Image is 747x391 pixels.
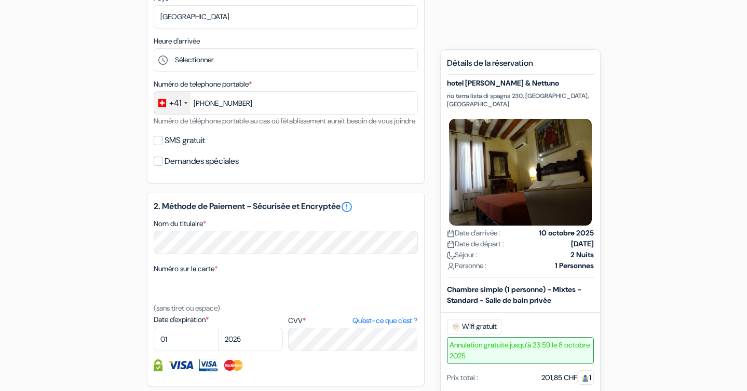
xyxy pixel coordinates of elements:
[154,263,218,274] label: Numéro sur la carte
[447,262,455,270] img: user_icon.svg
[154,218,206,229] label: Nom du titulaire
[452,323,460,331] img: free_wifi.svg
[447,241,455,248] img: calendar.svg
[154,79,252,90] label: Numéro de telephone portable
[168,359,194,371] img: Visa
[577,370,594,385] span: 1
[447,79,594,88] h5: hotel [PERSON_NAME] & Nettuno
[154,116,415,125] small: Numéro de téléphone portable au cas où l'établissement aurait besoin de vous joindre
[223,359,244,371] img: Master Card
[539,228,594,239] strong: 10 octobre 2025
[154,201,418,213] h5: 2. Méthode de Paiement - Sécurisée et Encryptée
[165,154,239,169] label: Demandes spéciales
[571,239,594,249] strong: [DATE]
[447,228,500,239] span: Date d'arrivée :
[341,201,353,213] a: error_outline
[447,260,486,271] span: Personne :
[352,315,417,326] a: Qu'est-ce que c'est ?
[154,36,200,47] label: Heure d'arrivée
[571,249,594,260] strong: 2 Nuits
[447,58,594,75] h5: Détails de la réservation
[199,359,218,371] img: Visa Electron
[447,230,455,238] img: calendar.svg
[447,372,478,383] div: Prix total :
[169,97,181,109] div: +41
[447,92,594,108] p: rio terra lista di spagna 230, [GEOGRAPHIC_DATA], [GEOGRAPHIC_DATA]
[447,252,455,259] img: moon.svg
[154,91,418,115] input: 78 123 45 67
[555,260,594,271] strong: 1 Personnes
[154,92,191,114] div: Switzerland (Schweiz): +41
[154,359,162,371] img: Information de carte de crédit entièrement encryptée et sécurisée
[447,249,478,260] span: Séjour :
[154,303,220,313] small: (sans tiret ou espace)
[447,337,594,364] span: Annulation gratuite jusqu’à 23:59 le 8 octobre 2025
[447,319,501,334] span: Wifi gratuit
[165,133,205,148] label: SMS gratuit
[288,315,417,326] label: CVV
[447,285,581,305] b: Chambre simple (1 personne) - Mixtes - Standard - Salle de bain privée
[541,372,594,383] div: 201,85 CHF
[581,374,589,382] img: guest.svg
[154,314,283,325] label: Date d'expiration
[447,239,504,249] span: Date de départ :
